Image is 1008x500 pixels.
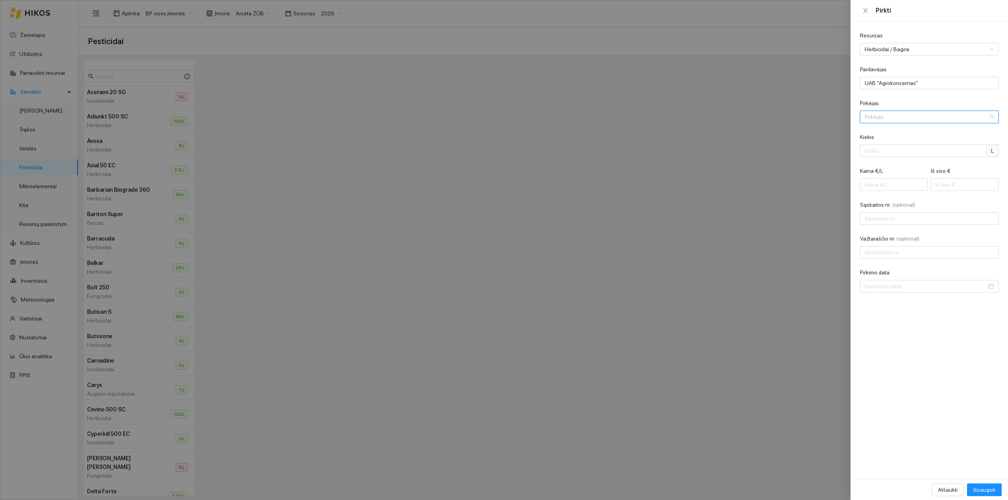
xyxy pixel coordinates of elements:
label: Iš viso € [931,167,951,175]
input: Važtaraščio nr. [860,246,999,259]
span: Išsaugoti [973,485,995,494]
label: Kaina €/L [860,167,883,175]
span: Herbicidai / Bagira [865,43,983,55]
button: Atšaukti [932,483,964,496]
input: Iš viso € [931,178,999,191]
span: L [987,144,999,157]
label: Pardavėjas [860,65,887,74]
label: Pirkimo data [860,269,889,277]
input: Sąskaitos nr. [860,212,999,225]
label: Važtaraščio nr. [860,235,919,243]
span: Atšaukti [938,485,958,494]
label: Sąskaitos nr. [860,201,915,209]
button: Išsaugoti [967,483,1002,496]
input: Pirkimo data [865,282,987,291]
span: (optional) [892,201,915,209]
span: close [862,7,869,14]
span: (optional) [897,235,919,243]
input: Kaina €/L [860,178,928,191]
button: Close [860,7,871,15]
input: Kiekis [860,144,987,157]
label: Resursas [860,31,883,40]
label: Pirkėjas [860,99,879,107]
label: Kiekis [860,133,874,141]
div: Pirkti [876,6,999,15]
input: Pardavėjas [860,77,999,89]
input: Pirkėjas [865,111,988,123]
